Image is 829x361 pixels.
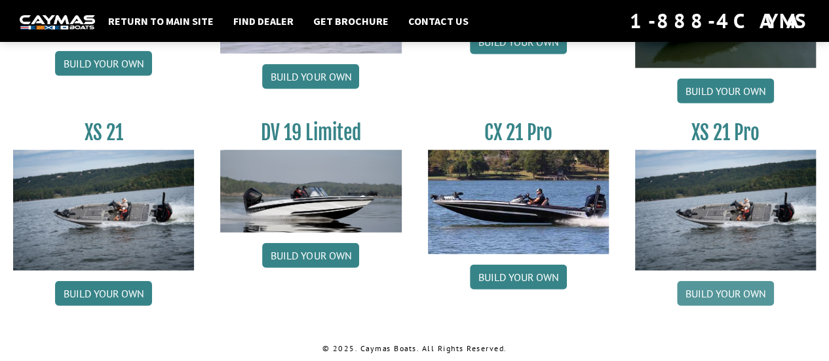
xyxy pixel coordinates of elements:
img: white-logo-c9c8dbefe5ff5ceceb0f0178aa75bf4bb51f6bca0971e226c86eb53dfe498488.png [20,15,95,29]
div: 1-888-4CAYMAS [630,7,809,35]
a: Get Brochure [307,12,395,29]
h3: XS 21 Pro [635,121,816,145]
a: Find Dealer [227,12,300,29]
h3: DV 19 Limited [220,121,401,145]
a: Build your own [470,29,567,54]
a: Build your own [55,281,152,306]
a: Build your own [55,51,152,76]
a: Build your own [677,79,774,104]
a: Build your own [677,281,774,306]
a: Return to main site [102,12,220,29]
img: dv-19-ban_from_website_for_caymas_connect.png [220,150,401,233]
img: XS_21_thumbnail.jpg [635,150,816,271]
a: Build your own [262,243,359,268]
p: © 2025. Caymas Boats. All Rights Reserved. [13,343,816,354]
img: CX-21Pro_thumbnail.jpg [428,150,609,254]
a: Contact Us [402,12,475,29]
h3: CX 21 Pro [428,121,609,145]
img: XS_21_thumbnail.jpg [13,150,194,271]
a: Build your own [262,64,359,89]
h3: XS 21 [13,121,194,145]
a: Build your own [470,265,567,290]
